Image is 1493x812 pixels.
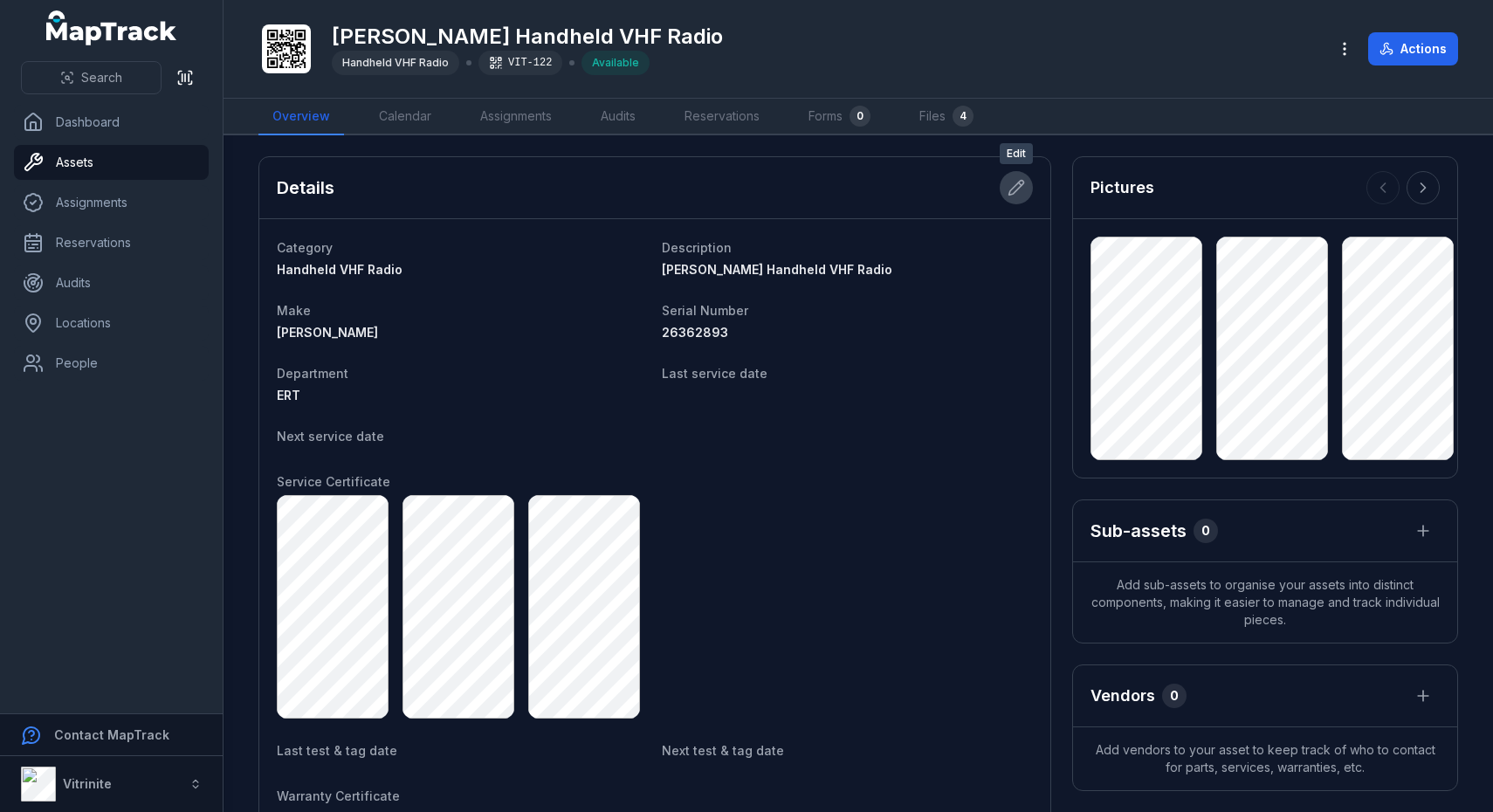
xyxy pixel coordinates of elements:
[466,99,566,135] a: Assignments
[1073,727,1457,790] span: Add vendors to your asset to keep track of who to contact for parts, services, warranties, etc.
[258,99,344,135] a: Overview
[332,23,723,51] h1: [PERSON_NAME] Handheld VHF Radio
[365,99,445,135] a: Calendar
[342,56,449,69] span: Handheld VHF Radio
[662,743,784,758] span: Next test & tag date
[662,325,728,340] span: 26362893
[953,106,974,127] div: 4
[277,175,334,200] h2: Details
[1091,519,1187,543] h2: Sub-assets
[581,51,650,75] div: Available
[277,366,348,381] span: Department
[14,346,209,381] a: People
[277,240,333,255] span: Category
[1000,143,1033,164] span: Edit
[662,303,748,318] span: Serial Number
[14,145,209,180] a: Assets
[54,727,169,742] strong: Contact MapTrack
[1194,519,1218,543] div: 0
[662,366,767,381] span: Last service date
[63,776,112,791] strong: Vitrinite
[795,99,884,135] a: Forms0
[1368,32,1458,65] button: Actions
[905,99,987,135] a: Files4
[277,429,384,444] span: Next service date
[587,99,650,135] a: Audits
[1073,562,1457,643] span: Add sub-assets to organise your assets into distinct components, making it easier to manage and t...
[277,303,311,318] span: Make
[277,388,300,403] span: ERT
[1091,175,1154,200] h3: Pictures
[277,262,402,277] span: Handheld VHF Radio
[277,788,400,803] span: Warranty Certificate
[81,69,122,86] span: Search
[21,61,162,94] button: Search
[662,262,892,277] span: [PERSON_NAME] Handheld VHF Radio
[1162,684,1187,708] div: 0
[14,265,209,300] a: Audits
[14,225,209,260] a: Reservations
[277,743,397,758] span: Last test & tag date
[671,99,774,135] a: Reservations
[478,51,562,75] div: VIT-122
[662,240,732,255] span: Description
[14,306,209,341] a: Locations
[14,105,209,140] a: Dashboard
[850,106,870,127] div: 0
[14,185,209,220] a: Assignments
[277,325,378,340] span: [PERSON_NAME]
[277,474,390,489] span: Service Certificate
[1091,684,1155,708] h3: Vendors
[46,10,177,45] a: MapTrack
